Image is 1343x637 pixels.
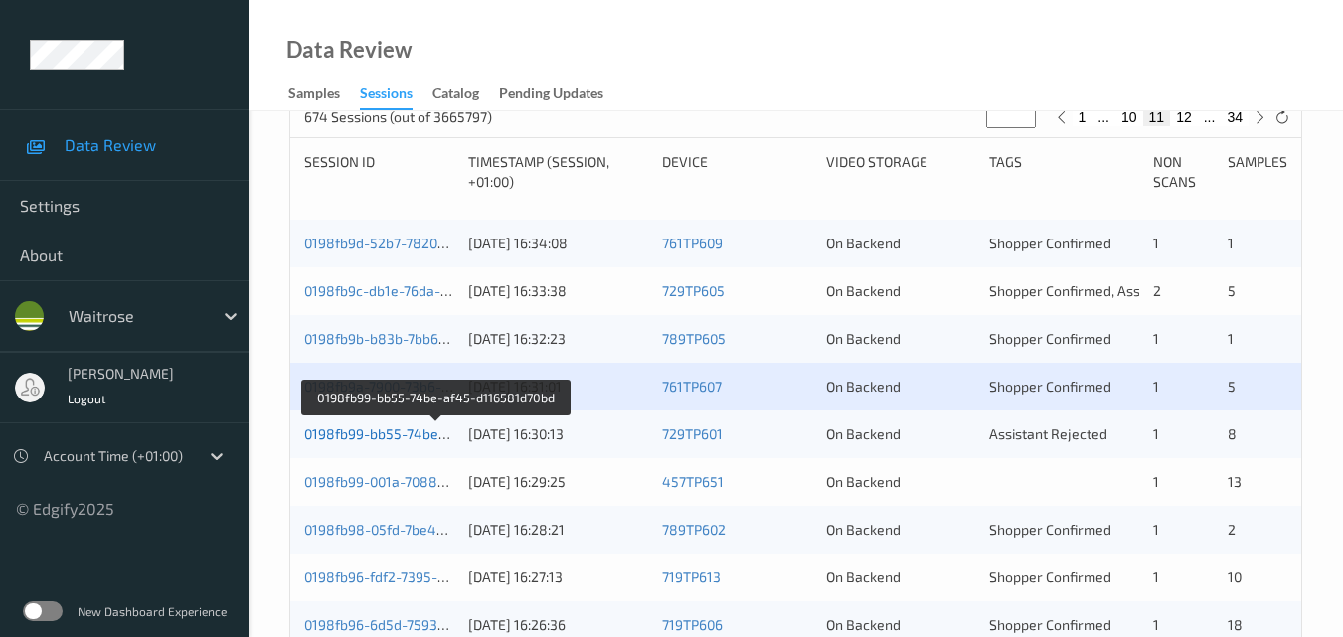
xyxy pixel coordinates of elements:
div: Video Storage [826,152,976,192]
div: Pending Updates [499,83,603,108]
div: On Backend [826,377,976,397]
div: [DATE] 16:27:13 [468,567,648,587]
div: On Backend [826,424,976,444]
span: 5 [1228,282,1236,299]
div: On Backend [826,520,976,540]
span: 10 [1228,568,1242,585]
div: On Backend [826,281,976,301]
a: 761TP609 [662,235,723,251]
div: Sessions [360,83,413,110]
a: Sessions [360,80,432,110]
span: Shopper Confirmed, Assistant Rejected [989,282,1236,299]
button: 34 [1221,108,1249,126]
a: Samples [288,80,360,108]
a: 0198fb9b-b83b-7bb6-8f83-2593b4cb3da6 [304,330,577,347]
a: 761TP607 [662,378,722,395]
span: 18 [1228,616,1243,633]
span: 8 [1228,425,1237,442]
span: Shopper Confirmed [989,616,1111,633]
span: 1 [1153,425,1159,442]
div: [DATE] 16:33:38 [468,281,648,301]
span: 1 [1153,235,1159,251]
div: [DATE] 16:26:36 [468,615,648,635]
button: ... [1198,108,1222,126]
span: Shopper Confirmed [989,568,1111,585]
div: Samples [1228,152,1287,192]
div: On Backend [826,567,976,587]
a: 729TP601 [662,425,723,442]
span: 1 [1153,521,1159,538]
span: Shopper Confirmed [989,378,1111,395]
div: Non Scans [1153,152,1213,192]
span: 1 [1153,616,1159,633]
a: 719TP613 [662,568,721,585]
a: 0198fb98-05fd-7be4-bcb4-bdf86f8f9d19 [304,521,567,538]
span: 2 [1153,282,1161,299]
span: Assistant Rejected [989,425,1107,442]
span: Shopper Confirmed [989,235,1111,251]
span: 13 [1228,473,1242,490]
div: [DATE] 16:29:25 [468,472,648,492]
a: 0198fb96-fdf2-7395-b0f9-285f59b5c1d2 [304,568,563,585]
div: Timestamp (Session, +01:00) [468,152,648,192]
a: 0198fb96-6d5d-7593-b965-0b377cafb774 [304,616,570,633]
span: 1 [1153,473,1159,490]
span: Shopper Confirmed [989,330,1111,347]
button: ... [1091,108,1115,126]
span: 1 [1153,378,1159,395]
span: 1 [1228,235,1234,251]
a: 0198fb99-001a-7088-b6a9-004694cc7bee [304,473,576,490]
div: Tags [989,152,1139,192]
div: On Backend [826,234,976,253]
div: [DATE] 16:34:08 [468,234,648,253]
button: 12 [1170,108,1198,126]
span: Shopper Confirmed [989,521,1111,538]
div: On Backend [826,472,976,492]
div: Device [662,152,812,192]
span: 1 [1228,330,1234,347]
div: Catalog [432,83,479,108]
div: [DATE] 16:32:23 [468,329,648,349]
div: On Backend [826,615,976,635]
a: 0198fb9d-52b7-7820-9bce-adf8ae89ddbb [304,235,575,251]
div: [DATE] 16:30:13 [468,424,648,444]
div: [DATE] 16:31:01 [468,377,648,397]
a: Pending Updates [499,80,623,108]
span: 1 [1153,568,1159,585]
div: Session ID [304,152,454,192]
a: 789TP602 [662,521,726,538]
div: Data Review [286,40,412,60]
p: 674 Sessions (out of 3665797) [304,107,492,127]
button: 1 [1073,108,1092,126]
span: 1 [1153,330,1159,347]
a: 457TP651 [662,473,724,490]
a: 0198fb99-bb55-74be-af45-d116581d70bd [304,425,570,442]
button: 10 [1115,108,1143,126]
a: 0198fb9a-7900-73b6-8d84-04ee10f666a5 [304,378,574,395]
div: [DATE] 16:28:21 [468,520,648,540]
a: 719TP606 [662,616,723,633]
div: On Backend [826,329,976,349]
span: 5 [1228,378,1236,395]
a: 0198fb9c-db1e-76da-b906-deec61b17504 [304,282,569,299]
a: 789TP605 [662,330,726,347]
span: 2 [1228,521,1236,538]
a: Catalog [432,80,499,108]
button: 11 [1143,108,1171,126]
a: 729TP605 [662,282,725,299]
div: Samples [288,83,340,108]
